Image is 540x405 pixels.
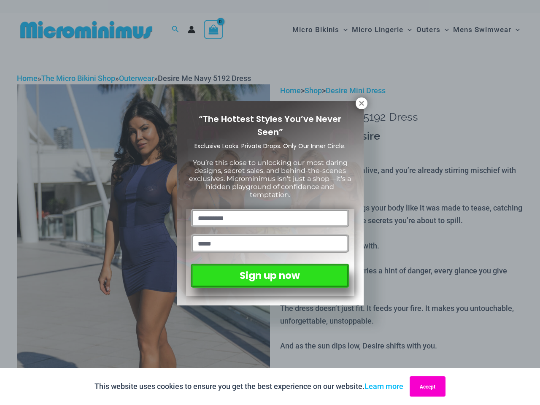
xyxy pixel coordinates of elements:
button: Close [356,97,367,109]
p: This website uses cookies to ensure you get the best experience on our website. [94,380,403,393]
button: Accept [410,376,445,397]
button: Sign up now [191,264,349,288]
a: Learn more [364,382,403,391]
span: You’re this close to unlocking our most daring designs, secret sales, and behind-the-scenes exclu... [189,159,351,199]
span: Exclusive Looks. Private Drops. Only Our Inner Circle. [194,142,346,150]
span: “The Hottest Styles You’ve Never Seen” [199,113,341,138]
